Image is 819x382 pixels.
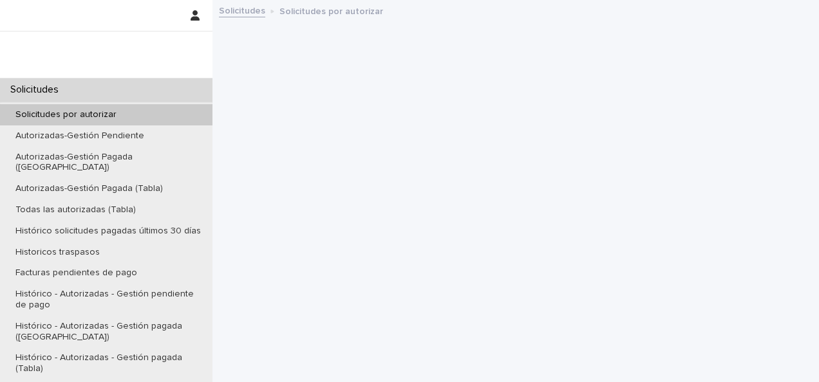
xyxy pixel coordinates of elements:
p: Histórico solicitudes pagadas últimos 30 días [5,226,211,237]
p: Solicitudes [5,84,69,96]
p: Histórico - Autorizadas - Gestión pendiente de pago [5,289,212,311]
p: Autorizadas-Gestión Pagada (Tabla) [5,183,173,194]
a: Solicitudes [219,3,265,17]
p: Autorizadas-Gestión Pendiente [5,131,155,141]
p: Histórico - Autorizadas - Gestión pagada ([GEOGRAPHIC_DATA]) [5,321,212,343]
p: Solicitudes por autorizar [279,3,383,17]
p: Facturas pendientes de pago [5,268,147,278]
p: Historicos traspasos [5,247,110,258]
p: Solicitudes por autorizar [5,109,127,120]
p: Histórico - Autorizadas - Gestión pagada (Tabla) [5,352,212,374]
p: Autorizadas-Gestión Pagada ([GEOGRAPHIC_DATA]) [5,152,212,174]
p: Todas las autorizadas (Tabla) [5,205,146,215]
